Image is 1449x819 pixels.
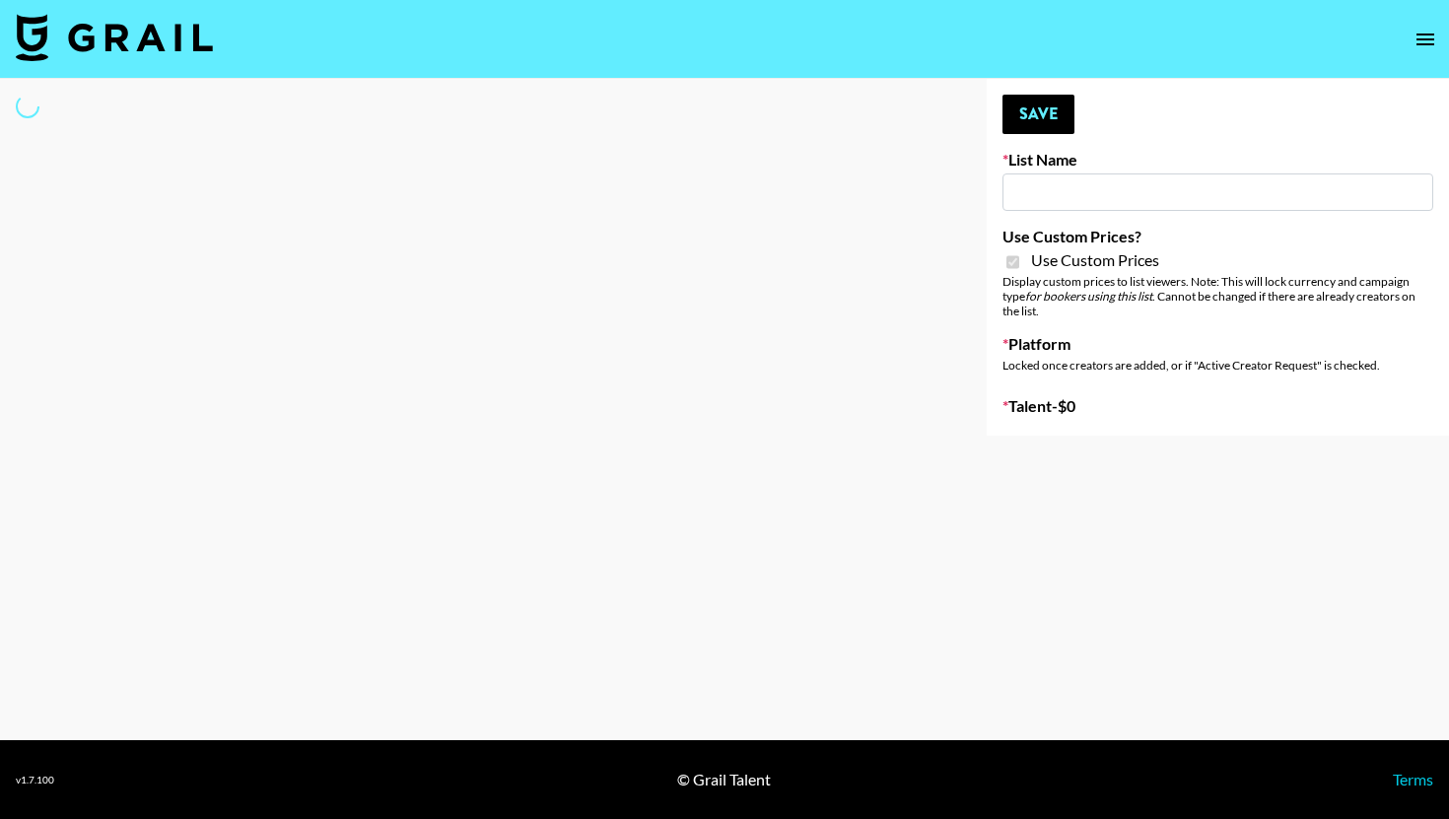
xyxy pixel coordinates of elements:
img: Grail Talent [16,14,213,61]
button: Save [1002,95,1074,134]
label: Platform [1002,334,1433,354]
label: List Name [1002,150,1433,170]
div: v 1.7.100 [16,774,54,786]
div: Display custom prices to list viewers. Note: This will lock currency and campaign type . Cannot b... [1002,274,1433,318]
a: Terms [1393,770,1433,788]
div: Locked once creators are added, or if "Active Creator Request" is checked. [1002,358,1433,373]
span: Use Custom Prices [1031,250,1159,270]
button: open drawer [1406,20,1445,59]
em: for bookers using this list [1025,289,1152,304]
label: Use Custom Prices? [1002,227,1433,246]
label: Talent - $ 0 [1002,396,1433,416]
div: © Grail Talent [677,770,771,789]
